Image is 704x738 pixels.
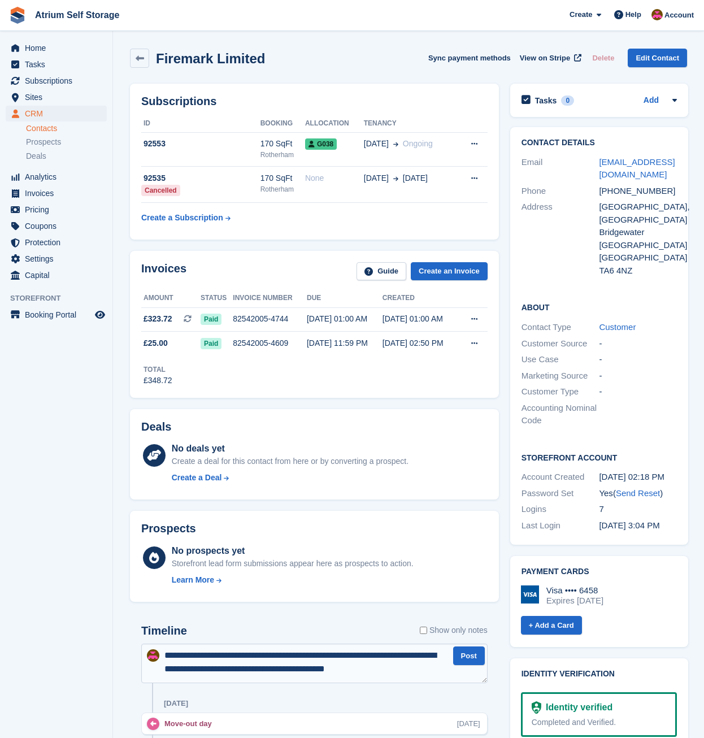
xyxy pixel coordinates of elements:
[599,337,677,350] div: -
[141,138,260,150] div: 92553
[25,106,93,121] span: CRM
[144,337,168,349] span: £25.00
[260,115,305,133] th: Booking
[172,455,409,467] div: Create a deal for this contact from here or by converting a prospect.
[521,616,582,635] a: + Add a Card
[625,9,641,20] span: Help
[156,51,265,66] h2: Firemark Limited
[599,471,677,484] div: [DATE] 02:18 PM
[522,321,599,334] div: Contact Type
[522,487,599,500] div: Password Set
[141,624,187,637] h2: Timeline
[6,89,107,105] a: menu
[599,201,677,226] div: [GEOGRAPHIC_DATA], [GEOGRAPHIC_DATA]
[25,307,93,323] span: Booking Portal
[515,49,584,67] a: View on Stripe
[616,488,660,498] a: Send Reset
[6,106,107,121] a: menu
[144,364,172,375] div: Total
[25,40,93,56] span: Home
[521,585,539,604] img: Visa Logo
[570,9,592,20] span: Create
[532,717,666,728] div: Completed and Verified.
[6,57,107,72] a: menu
[383,289,458,307] th: Created
[599,226,677,239] div: Bridgewater
[420,624,427,636] input: Show only notes
[520,53,570,64] span: View on Stripe
[628,49,687,67] a: Edit Contact
[233,337,307,349] div: 82542005-4609
[307,313,383,325] div: [DATE] 01:00 AM
[172,472,222,484] div: Create a Deal
[383,337,458,349] div: [DATE] 02:50 PM
[522,670,677,679] h2: Identity verification
[599,239,677,252] div: [GEOGRAPHIC_DATA]
[613,488,663,498] span: ( )
[164,699,188,708] div: [DATE]
[588,49,619,67] button: Delete
[6,235,107,250] a: menu
[522,503,599,516] div: Logins
[144,375,172,387] div: £348.72
[201,289,233,307] th: Status
[9,7,26,24] img: stora-icon-8386f47178a22dfd0bd8f6a31ec36ba5ce8667c1dd55bd0f319d3a0aa187defe.svg
[305,115,364,133] th: Allocation
[532,701,541,714] img: Identity Verification Ready
[522,567,677,576] h2: Payment cards
[599,520,659,530] time: 2025-07-18 14:04:49 UTC
[6,218,107,234] a: menu
[6,169,107,185] a: menu
[141,420,171,433] h2: Deals
[522,138,677,147] h2: Contact Details
[403,172,428,184] span: [DATE]
[6,40,107,56] a: menu
[561,95,574,106] div: 0
[522,519,599,532] div: Last Login
[26,150,107,162] a: Deals
[141,289,201,307] th: Amount
[522,337,599,350] div: Customer Source
[25,218,93,234] span: Coupons
[664,10,694,21] span: Account
[172,442,409,455] div: No deals yet
[172,574,214,586] div: Learn More
[599,385,677,398] div: -
[541,701,612,714] div: Identity verified
[6,267,107,283] a: menu
[522,353,599,366] div: Use Case
[141,115,260,133] th: ID
[522,201,599,277] div: Address
[522,370,599,383] div: Marketing Source
[411,262,488,281] a: Create an Invoice
[93,308,107,322] a: Preview store
[260,184,305,194] div: Rotherham
[599,264,677,277] div: TA6 4NZ
[305,172,364,184] div: None
[307,337,383,349] div: [DATE] 11:59 PM
[141,185,180,196] div: Cancelled
[357,262,406,281] a: Guide
[457,718,480,729] div: [DATE]
[6,202,107,218] a: menu
[522,156,599,181] div: Email
[172,472,409,484] a: Create a Deal
[6,307,107,323] a: menu
[364,172,389,184] span: [DATE]
[546,596,603,606] div: Expires [DATE]
[305,138,337,150] span: G038
[522,471,599,484] div: Account Created
[428,49,511,67] button: Sync payment methods
[403,139,433,148] span: Ongoing
[25,57,93,72] span: Tasks
[141,522,196,535] h2: Prospects
[522,301,677,312] h2: About
[6,185,107,201] a: menu
[26,123,107,134] a: Contacts
[141,212,223,224] div: Create a Subscription
[25,202,93,218] span: Pricing
[141,207,231,228] a: Create a Subscription
[364,115,456,133] th: Tenancy
[164,718,218,729] div: Move-out day
[6,73,107,89] a: menu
